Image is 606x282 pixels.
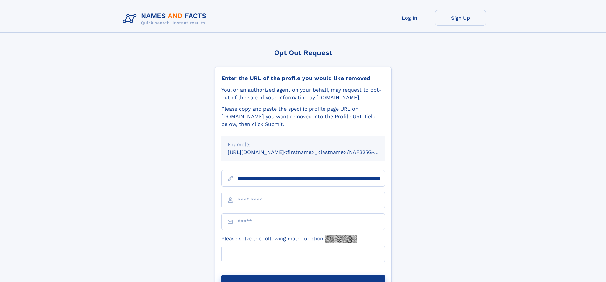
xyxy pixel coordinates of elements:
[221,105,385,128] div: Please copy and paste the specific profile page URL on [DOMAIN_NAME] you want removed into the Pr...
[120,10,212,27] img: Logo Names and Facts
[221,86,385,101] div: You, or an authorized agent on your behalf, may request to opt-out of the sale of your informatio...
[221,235,357,243] label: Please solve the following math function:
[435,10,486,26] a: Sign Up
[228,141,379,148] div: Example:
[215,49,392,57] div: Opt Out Request
[221,75,385,82] div: Enter the URL of the profile you would like removed
[228,149,397,155] small: [URL][DOMAIN_NAME]<firstname>_<lastname>/NAF325G-xxxxxxxx
[384,10,435,26] a: Log In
